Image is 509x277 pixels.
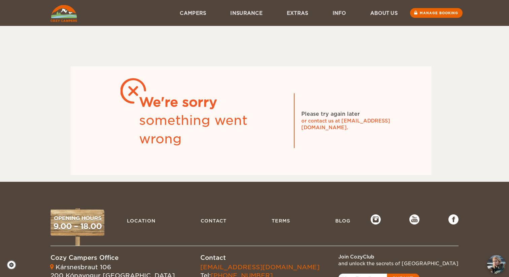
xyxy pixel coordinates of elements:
a: [EMAIL_ADDRESS][DOMAIN_NAME] [200,264,319,271]
a: Terms [268,214,294,227]
div: Cozy Campers Office [50,253,175,262]
div: Contact [200,253,319,262]
img: Freyja at Cozy Campers [487,255,506,274]
div: and unlock the secrets of [GEOGRAPHIC_DATA] [338,260,459,267]
div: Join CozyClub [338,253,459,260]
a: Location [124,214,159,227]
a: Manage booking [410,8,463,18]
div: or contact us at [EMAIL_ADDRESS][DOMAIN_NAME]. [301,117,402,131]
div: something went wrong [139,111,287,148]
div: We're sorry [139,93,287,111]
a: Cookie settings [7,260,21,270]
a: Contact [197,214,230,227]
button: chat-button [487,255,506,274]
div: Please try again later [301,110,360,118]
a: Blog [332,214,354,227]
img: Cozy Campers [50,5,77,22]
